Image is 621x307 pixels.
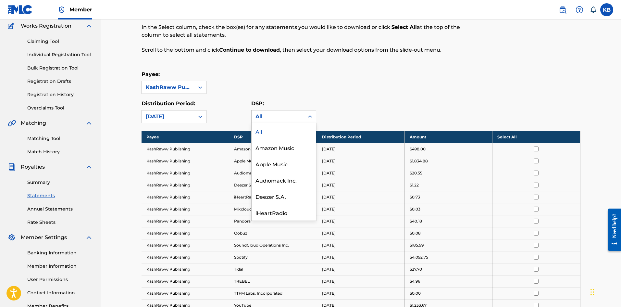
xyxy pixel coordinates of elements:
[410,242,424,248] p: $185.99
[229,275,317,287] td: TREBEL
[410,194,420,200] p: $0.73
[27,192,93,199] a: Statements
[219,47,280,53] strong: Continue to download
[27,91,93,98] a: Registration History
[251,100,264,107] label: DSP:
[142,215,229,227] td: KashRaww Publishing
[600,3,613,16] div: User Menu
[410,290,421,296] p: $0.00
[229,215,317,227] td: Pandora
[142,179,229,191] td: KashRaww Publishing
[27,38,93,45] a: Claiming Tool
[404,131,492,143] th: Amount
[142,131,229,143] th: Payee
[142,46,479,54] p: Scroll to the bottom and click , then select your download options from the slide-out menu.
[146,113,191,121] div: [DATE]
[317,239,404,251] td: [DATE]
[27,263,93,270] a: Member Information
[317,191,404,203] td: [DATE]
[590,282,594,302] div: Drag
[142,191,229,203] td: KashRaww Publishing
[317,143,404,155] td: [DATE]
[559,6,566,14] img: search
[317,251,404,263] td: [DATE]
[410,278,420,284] p: $4.96
[252,172,316,188] div: Audiomack Inc.
[146,83,191,91] div: KashRaww Publishing
[21,119,46,127] span: Matching
[142,287,229,299] td: KashRaww Publishing
[229,167,317,179] td: Audiomack Inc.
[317,287,404,299] td: [DATE]
[8,5,33,14] img: MLC Logo
[21,22,71,30] span: Works Registration
[229,287,317,299] td: TTFM Labs, Incorporated
[27,51,93,58] a: Individual Registration Tool
[27,148,93,155] a: Match History
[573,3,586,16] div: Help
[603,204,621,256] iframe: Resource Center
[229,131,317,143] th: DSP
[142,239,229,251] td: KashRaww Publishing
[589,276,621,307] iframe: Chat Widget
[229,263,317,275] td: Tidal
[317,179,404,191] td: [DATE]
[69,6,92,13] span: Member
[27,78,93,85] a: Registration Drafts
[317,131,404,143] th: Distribution Period
[8,22,16,30] img: Works Registration
[85,22,93,30] img: expand
[410,170,422,176] p: $20.55
[576,6,583,14] img: help
[27,135,93,142] a: Matching Tool
[317,263,404,275] td: [DATE]
[27,179,93,186] a: Summary
[27,249,93,256] a: Banking Information
[142,167,229,179] td: KashRaww Publishing
[85,119,93,127] img: expand
[317,203,404,215] td: [DATE]
[142,251,229,263] td: KashRaww Publishing
[229,227,317,239] td: Qobuz
[58,6,66,14] img: Top Rightsholder
[410,158,428,164] p: $1,834.88
[142,263,229,275] td: KashRaww Publishing
[410,146,426,152] p: $498.00
[27,206,93,212] a: Annual Statements
[252,139,316,156] div: Amazon Music
[21,234,67,241] span: Member Settings
[255,113,300,121] div: All
[252,188,316,204] div: Deezer S.A.
[410,266,422,272] p: $27.70
[252,123,316,139] div: All
[317,275,404,287] td: [DATE]
[229,239,317,251] td: SoundCloud Operations Inc.
[85,163,93,171] img: expand
[142,71,160,77] label: Payee:
[27,276,93,283] a: User Permissions
[229,203,317,215] td: Mixcloud Ltd
[142,155,229,167] td: KashRaww Publishing
[252,204,316,221] div: iHeartRadio
[142,23,479,39] p: In the Select column, check the box(es) for any statements you would like to download or click at...
[410,218,422,224] p: $40.18
[391,24,417,30] strong: Select All
[142,143,229,155] td: KashRaww Publishing
[8,163,16,171] img: Royalties
[317,227,404,239] td: [DATE]
[229,251,317,263] td: Spotify
[556,3,569,16] a: Public Search
[27,65,93,71] a: Bulk Registration Tool
[590,6,596,13] div: Notifications
[229,179,317,191] td: Deezer S.A.
[252,156,316,172] div: Apple Music
[142,227,229,239] td: KashRaww Publishing
[8,119,16,127] img: Matching
[27,289,93,296] a: Contact Information
[410,182,419,188] p: $1.22
[410,206,420,212] p: $0.03
[85,234,93,241] img: expand
[317,155,404,167] td: [DATE]
[410,230,421,236] p: $0.08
